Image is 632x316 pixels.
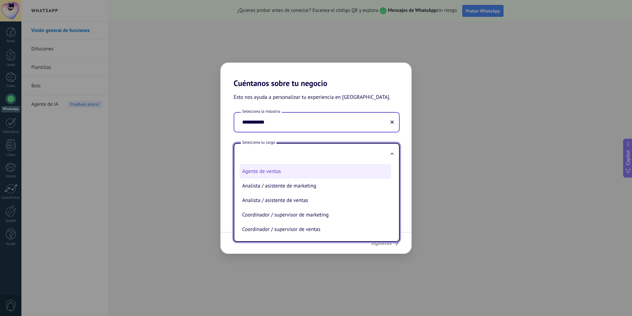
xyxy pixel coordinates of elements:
li: Analista / asistente de ventas [240,193,391,208]
li: Director de marketing [240,237,391,251]
li: Coordinador / supervisor de ventas [240,222,391,237]
li: Agente de ventas [240,164,391,179]
li: Analista / asistente de marketing [240,179,391,193]
li: Coordinador / supervisor de marketing [240,208,391,222]
h2: Cuéntanos sobre tu negocio [220,63,412,88]
span: Esto nos ayuda a personalizar tu experiencia en [GEOGRAPHIC_DATA]. [234,93,390,102]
